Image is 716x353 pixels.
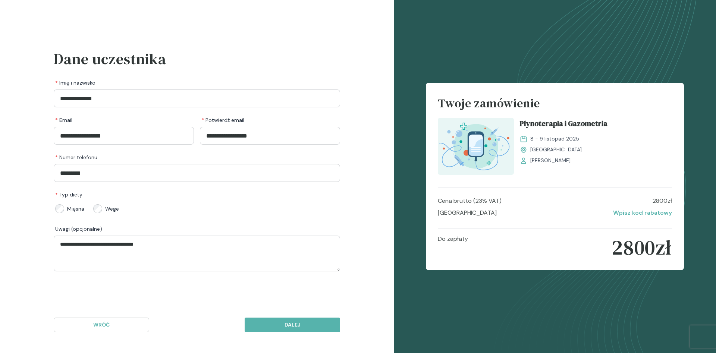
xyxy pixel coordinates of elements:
span: 8 - 9 listopad 2025 [530,135,579,143]
span: Mięsna [67,205,84,212]
p: Do zapłaty [438,234,468,261]
span: Potwierdź email [201,116,244,124]
p: 2800 zł [612,234,672,261]
input: Numer telefonu [54,164,340,182]
h4: Twoje zamówienie [438,95,672,118]
h3: Dane uczestnika [54,48,340,70]
p: 2800 zł [653,196,672,205]
span: [PERSON_NAME] [530,157,571,164]
span: Typ diety [55,191,82,198]
img: Zpay8B5LeNNTxNg0_P%C5%82ynoterapia_T.svg [438,118,514,175]
p: Wróć [60,321,143,329]
span: Wege [105,205,119,212]
input: Potwierdź email [200,127,340,145]
span: Numer telefonu [55,154,97,161]
input: Imię i nazwisko [54,89,340,107]
input: Email [54,127,194,145]
p: Wpisz kod rabatowy [613,208,672,217]
span: [GEOGRAPHIC_DATA] [530,146,582,154]
span: Płynoterapia i Gazometria [520,118,607,132]
span: Email [55,116,72,124]
p: Dalej [251,321,334,329]
span: Uwagi (opcjonalne) [55,225,102,233]
p: [GEOGRAPHIC_DATA] [438,208,497,217]
a: Płynoterapia i Gazometria [520,118,672,132]
button: Wróć [54,318,149,332]
button: Dalej [245,318,340,332]
span: Imię i nazwisko [55,79,95,86]
input: Mięsna [55,204,64,213]
p: Cena brutto (23% VAT) [438,196,502,205]
input: Wege [93,204,102,213]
